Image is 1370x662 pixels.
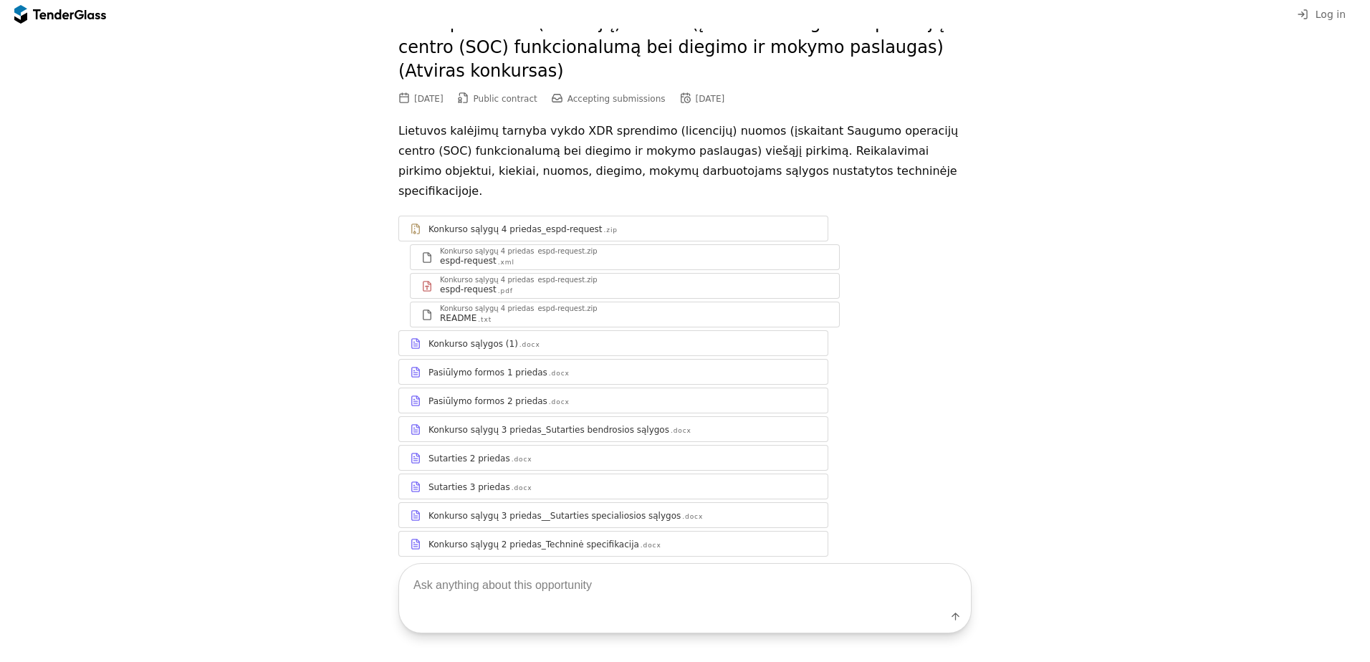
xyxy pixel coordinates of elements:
div: [DATE] [414,94,444,104]
a: Sutarties 3 priedas.docx [398,474,828,499]
div: Pasiūlymo formos 1 priedas [428,367,547,378]
a: Konkurso sąlygų 2 priedas_Techninė specifikacija.docx [398,531,828,557]
p: Lietuvos kalėjimų tarnyba vykdo XDR sprendimo (licencijų) nuomos (įskaitant Saugumo operacijų cen... [398,121,972,201]
div: Konkurso sąlygų 4 priedas_espd-request [428,224,603,235]
div: .docx [549,369,570,378]
div: Sutarties 3 priedas [428,481,510,493]
div: [DATE] [696,94,725,104]
div: README [440,312,476,324]
button: Log in [1293,6,1350,24]
div: Sutarties 2 priedas [428,453,510,464]
a: Konkurso sąlygų 3 priedas_Sutarties bendrosios sąlygos.docx [398,416,828,442]
div: Konkurso sąlygų 4 priedas_espd-request.zip [440,305,598,312]
div: .zip [604,226,618,235]
a: Konkurso sąlygų 4 priedas_espd-request.zipespd-request.pdf [410,273,840,299]
a: Konkurso sąlygų 3 priedas__Sutarties specialiosios sąlygos.docx [398,502,828,528]
div: .xml [498,258,514,267]
div: .docx [512,455,532,464]
div: .docx [671,426,691,436]
a: Sutarties 2 priedas.docx [398,445,828,471]
div: .pdf [498,287,513,296]
div: espd-request [440,255,497,267]
a: Konkurso sąlygų 4 priedas_espd-request.zip [398,216,828,241]
span: Accepting submissions [567,94,666,104]
a: Konkurso sąlygų 4 priedas_espd-request.zipespd-request.xml [410,244,840,270]
span: Public contract [474,94,537,104]
a: Pasiūlymo formos 2 priedas.docx [398,388,828,413]
div: .docx [682,512,703,522]
div: .docx [519,340,540,350]
div: .txt [478,315,492,325]
div: Konkurso sąlygų 3 priedas__Sutarties specialiosios sąlygos [428,510,681,522]
span: Log in [1316,9,1346,20]
a: Konkurso sąlygų 4 priedas_espd-request.zipREADME.txt [410,302,840,327]
a: Konkurso sąlygos (1).docx [398,330,828,356]
div: .docx [549,398,570,407]
h2: XDR sprendimo (licencijų) nuoma (įskaitant Saugumo operacijų centro (SOC) funkcionalumą bei diegi... [398,11,972,84]
div: Konkurso sąlygų 4 priedas_espd-request.zip [440,248,598,255]
div: .docx [512,484,532,493]
div: Konkurso sąlygų 4 priedas_espd-request.zip [440,277,598,284]
a: Pasiūlymo formos 1 priedas.docx [398,359,828,385]
div: espd-request [440,284,497,295]
div: Konkurso sąlygų 3 priedas_Sutarties bendrosios sąlygos [428,424,669,436]
div: Konkurso sąlygos (1) [428,338,518,350]
div: Pasiūlymo formos 2 priedas [428,395,547,407]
